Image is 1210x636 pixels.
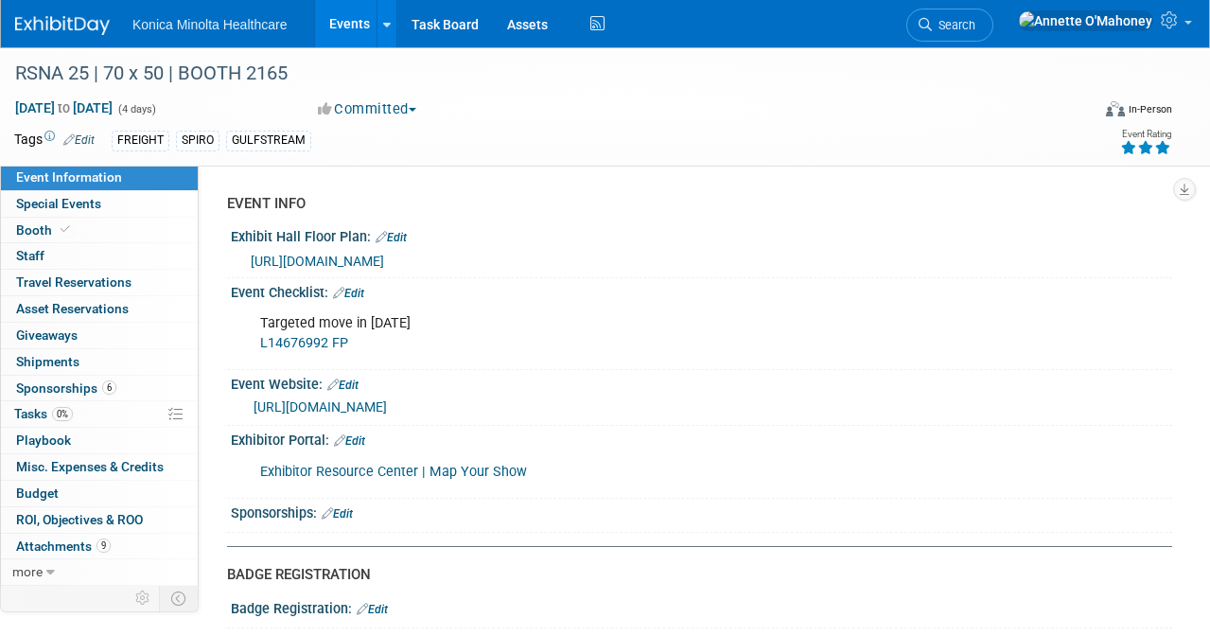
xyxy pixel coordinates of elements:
span: Attachments [16,539,111,554]
a: ROI, Objectives & ROO [1,507,198,533]
span: Special Events [16,196,101,211]
a: Edit [357,603,388,616]
a: Sponsorships6 [1,376,198,401]
a: Budget [1,481,198,506]
span: [DATE] [DATE] [14,99,114,116]
a: more [1,559,198,585]
div: Event Checklist: [231,278,1172,303]
div: Badge Registration: [231,594,1172,619]
div: GULFSTREAM [226,131,311,150]
span: Playbook [16,433,71,448]
a: Event Information [1,165,198,190]
div: Exhibitor Portal: [231,426,1172,450]
div: Event Format [1003,98,1172,127]
div: In-Person [1128,102,1172,116]
img: Format-Inperson.png [1106,101,1125,116]
a: Exhibitor Resource Center | Map Your Show [260,464,527,480]
a: Attachments9 [1,534,198,559]
a: Edit [334,434,365,448]
div: Event Rating [1120,130,1171,139]
span: Konica Minolta Healthcare [132,17,287,32]
div: EVENT INFO [227,194,1158,214]
a: Misc. Expenses & Credits [1,454,198,480]
a: [URL][DOMAIN_NAME] [254,399,387,415]
span: Search [932,18,975,32]
span: to [55,100,73,115]
a: Edit [63,133,95,147]
div: BADGE REGISTRATION [227,565,1158,585]
span: Travel Reservations [16,274,132,290]
span: Tasks [14,406,73,421]
img: ExhibitDay [15,16,110,35]
a: Playbook [1,428,198,453]
a: Edit [327,379,359,392]
a: L14676992 FP [260,335,348,351]
img: Annette O'Mahoney [1018,10,1153,31]
td: Toggle Event Tabs [160,586,199,610]
span: more [12,564,43,579]
a: Shipments [1,349,198,375]
span: ROI, Objectives & ROO [16,512,143,527]
a: Edit [333,287,364,300]
div: Event Website: [231,370,1172,395]
a: Edit [376,231,407,244]
a: Special Events [1,191,198,217]
a: [URL][DOMAIN_NAME] [251,254,384,269]
span: 9 [96,539,111,553]
span: Asset Reservations [16,301,129,316]
div: SPIRO [176,131,219,150]
a: Booth [1,218,198,243]
div: Exhibit Hall Floor Plan: [231,222,1172,247]
span: Giveaways [16,327,78,343]
span: Budget [16,486,59,501]
i: Booth reservation complete [61,224,70,235]
span: Sponsorships [16,380,116,396]
div: RSNA 25 | 70 x 50 | BOOTH 2165 [9,57,1074,91]
div: Targeted move in [DATE] [247,305,987,362]
a: Asset Reservations [1,296,198,322]
span: Misc. Expenses & Credits [16,459,164,474]
td: Tags [14,130,95,151]
span: Shipments [16,354,79,369]
div: FREIGHT [112,131,169,150]
button: Committed [311,99,424,119]
a: Giveaways [1,323,198,348]
span: Event Information [16,169,122,185]
td: Personalize Event Tab Strip [127,586,160,610]
span: 0% [52,407,73,421]
a: Staff [1,243,198,269]
a: Travel Reservations [1,270,198,295]
span: (4 days) [116,103,156,115]
a: Edit [322,507,353,521]
a: Tasks0% [1,401,198,427]
div: Sponsorships: [231,499,1172,523]
span: Staff [16,248,44,263]
span: 6 [102,380,116,395]
a: Search [906,9,993,42]
span: Booth [16,222,74,238]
